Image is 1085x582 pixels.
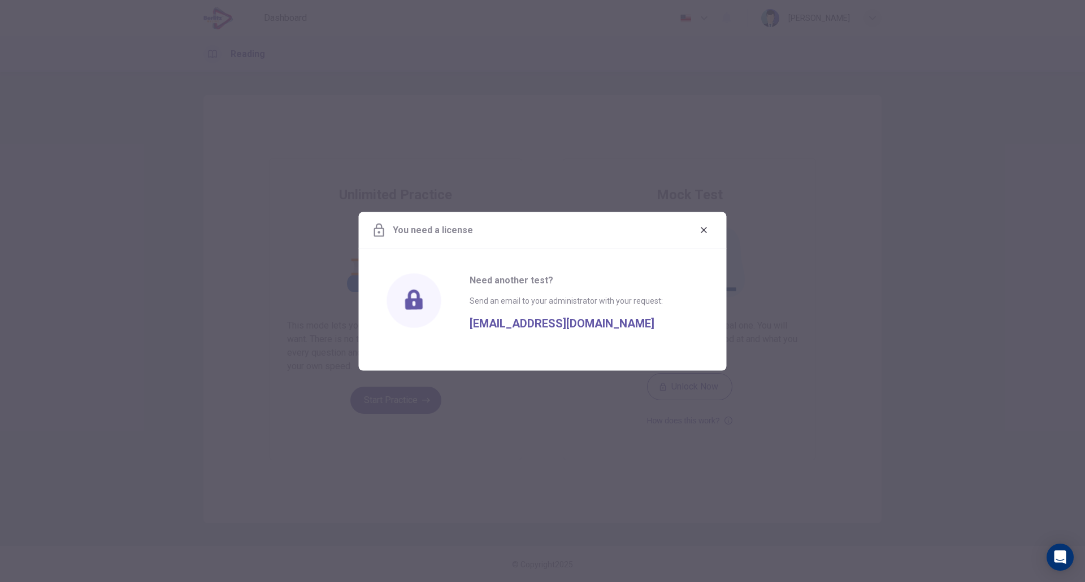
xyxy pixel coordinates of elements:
[393,223,473,237] span: You need a license
[470,296,663,305] span: Send an email to your administrator with your request:
[470,314,663,332] a: [EMAIL_ADDRESS][DOMAIN_NAME]
[470,307,654,330] span: [EMAIL_ADDRESS][DOMAIN_NAME]
[1047,544,1074,571] div: Open Intercom Messenger
[470,273,663,287] span: Need another test?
